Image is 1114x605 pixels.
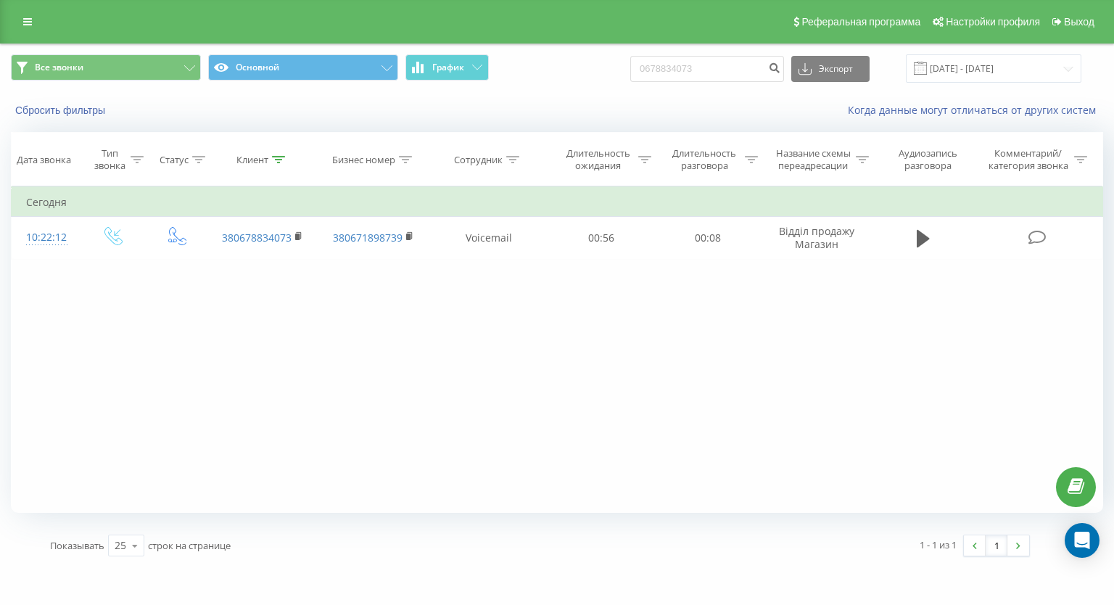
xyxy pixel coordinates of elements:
span: Выход [1064,16,1094,28]
div: Клиент [236,154,268,166]
div: 1 - 1 из 1 [920,538,957,552]
td: Voicemail [429,217,548,259]
button: Экспорт [791,56,870,82]
td: Відділ продажу Магазин [762,217,872,259]
span: Показывать [50,539,104,552]
div: Комментарий/категория звонка [986,147,1070,172]
span: строк на странице [148,539,231,552]
button: Основной [208,54,398,81]
button: График [405,54,489,81]
td: 00:56 [548,217,655,259]
span: График [432,62,464,73]
a: 380671898739 [333,231,403,244]
button: Сбросить фильтры [11,104,112,117]
div: 25 [115,538,126,553]
a: 380678834073 [222,231,292,244]
td: 00:08 [655,217,762,259]
span: Все звонки [35,62,83,73]
div: Название схемы переадресации [775,147,852,172]
button: Все звонки [11,54,201,81]
input: Поиск по номеру [630,56,784,82]
div: Аудиозапись разговора [886,147,971,172]
a: Когда данные могут отличаться от других систем [848,103,1103,117]
div: Бизнес номер [332,154,395,166]
div: Статус [160,154,189,166]
div: Тип звонка [92,147,127,172]
div: Дата звонка [17,154,71,166]
div: Длительность ожидания [561,147,635,172]
div: 10:22:12 [26,223,65,252]
div: Open Intercom Messenger [1065,523,1099,558]
div: Длительность разговора [668,147,741,172]
div: Сотрудник [454,154,503,166]
span: Реферальная программа [801,16,920,28]
td: Сегодня [12,188,1103,217]
span: Настройки профиля [946,16,1040,28]
a: 1 [986,535,1007,556]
